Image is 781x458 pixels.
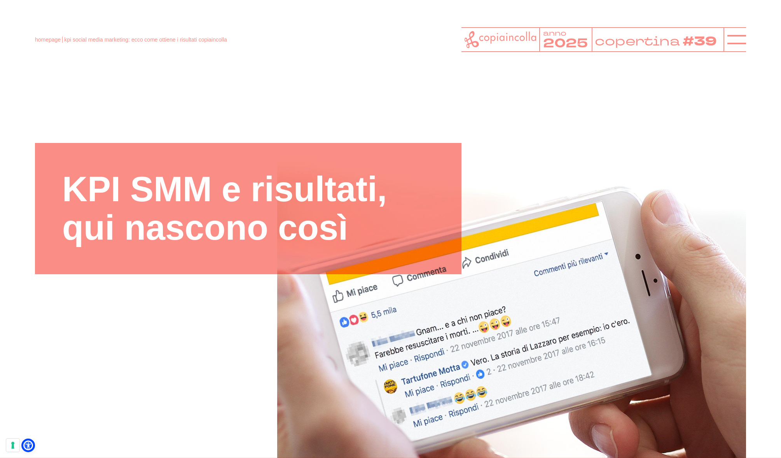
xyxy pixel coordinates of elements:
[685,32,720,51] tspan: #39
[6,439,19,452] button: Le tue preferenze relative al consenso per le tecnologie di tracciamento
[64,37,227,43] span: kpi social media marketing: ecco come ottiene i risultati copiaincolla
[543,28,566,38] tspan: anno
[23,441,33,450] a: Open Accessibility Menu
[543,35,588,52] tspan: 2025
[35,37,61,43] a: homepage
[62,170,434,247] h1: KPI SMM e risultati, qui nascono così
[595,32,682,49] tspan: copertina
